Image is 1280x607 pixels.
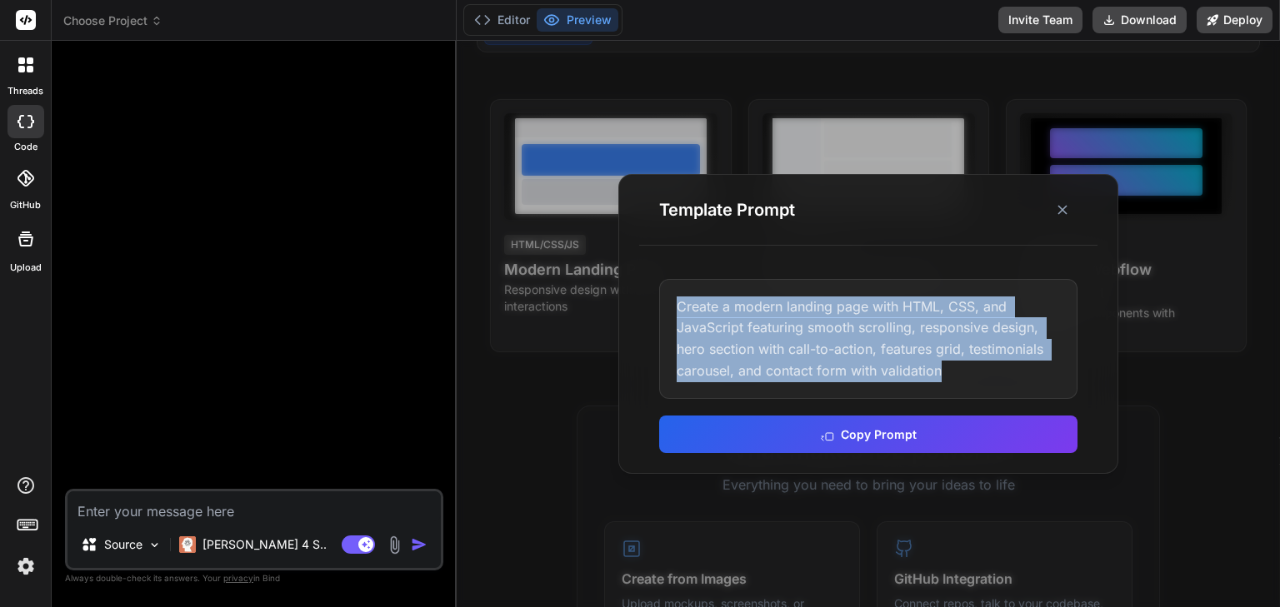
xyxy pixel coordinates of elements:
p: [PERSON_NAME] 4 S.. [202,536,327,553]
label: code [14,140,37,154]
button: Download [1092,7,1187,33]
img: attachment [385,535,404,555]
p: Source [104,536,142,553]
span: Choose Project [63,12,162,29]
label: GitHub [10,198,41,212]
img: Pick Models [147,538,162,552]
span: privacy [223,573,253,583]
button: Preview [537,8,618,32]
button: Copy Prompt [659,415,1077,453]
h3: Template Prompt [659,198,795,221]
button: Invite Team [998,7,1082,33]
img: Claude 4 Sonnet [179,536,196,553]
p: Always double-check its answers. Your in Bind [65,570,443,586]
div: Create a modern landing page with HTML, CSS, and JavaScript featuring smooth scrolling, responsiv... [659,279,1077,399]
button: Deploy [1197,7,1272,33]
label: threads [7,84,43,98]
img: settings [12,552,40,580]
img: icon [411,536,427,553]
label: Upload [10,261,42,275]
button: Editor [467,8,537,32]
